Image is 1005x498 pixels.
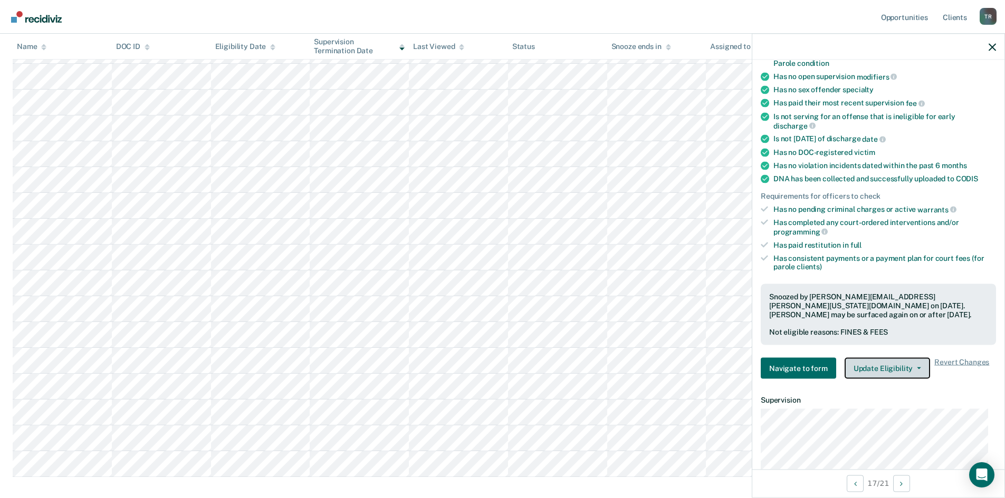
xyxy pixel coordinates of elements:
div: Snooze ends in [611,42,671,51]
div: Name [17,42,46,51]
button: Navigate to form [761,358,836,379]
div: Has no open supervision [773,72,996,81]
div: Has no DOC-registered [773,148,996,157]
div: Is not serving for an offense that is ineligible for early [773,112,996,130]
div: Has no sex offender [773,85,996,94]
div: T R [980,8,997,25]
div: DOC ID [116,42,150,51]
span: months [942,161,967,169]
button: Next Opportunity [893,475,910,492]
div: Is not [DATE] of discharge [773,134,996,144]
span: warrants [917,205,956,213]
span: Revert Changes [934,358,989,379]
span: fee [906,99,925,108]
span: full [850,240,862,249]
div: Has completed any court-ordered interventions and/or [773,218,996,236]
span: modifiers [857,72,897,81]
button: Previous Opportunity [847,475,864,492]
div: Status [512,42,535,51]
div: 17 / 21 [752,469,1004,497]
div: Supervision Termination Date [314,37,405,55]
div: Has paid their most recent supervision [773,99,996,108]
div: Not eligible reasons: FINES & FEES [769,328,988,337]
span: programming [773,227,828,236]
span: specialty [843,85,874,94]
div: Has paid restitution in [773,240,996,249]
dt: Supervision [761,396,996,405]
div: Has consistent payments or a payment plan for court fees (for parole [773,253,996,271]
div: Requirements for officers to check [761,191,996,200]
span: condition [797,58,829,67]
div: DNA has been collected and successfully uploaded to [773,174,996,183]
span: victim [854,148,875,156]
div: Open Intercom Messenger [969,462,994,487]
div: Last Viewed [413,42,464,51]
div: Has no violation incidents dated within the past 6 [773,161,996,170]
span: clients) [797,262,822,271]
span: date [862,135,885,143]
button: Update Eligibility [845,358,930,379]
button: Profile dropdown button [980,8,997,25]
div: Has no pending criminal charges or active [773,204,996,214]
div: Eligibility Date [215,42,276,51]
img: Recidiviz [11,11,62,23]
span: discharge [773,121,816,130]
div: Snoozed by [PERSON_NAME][EMAIL_ADDRESS][PERSON_NAME][US_STATE][DOMAIN_NAME] on [DATE]. [PERSON_NA... [769,292,988,319]
a: Navigate to form link [761,358,840,379]
div: Assigned to [710,42,760,51]
span: CODIS [956,174,978,182]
